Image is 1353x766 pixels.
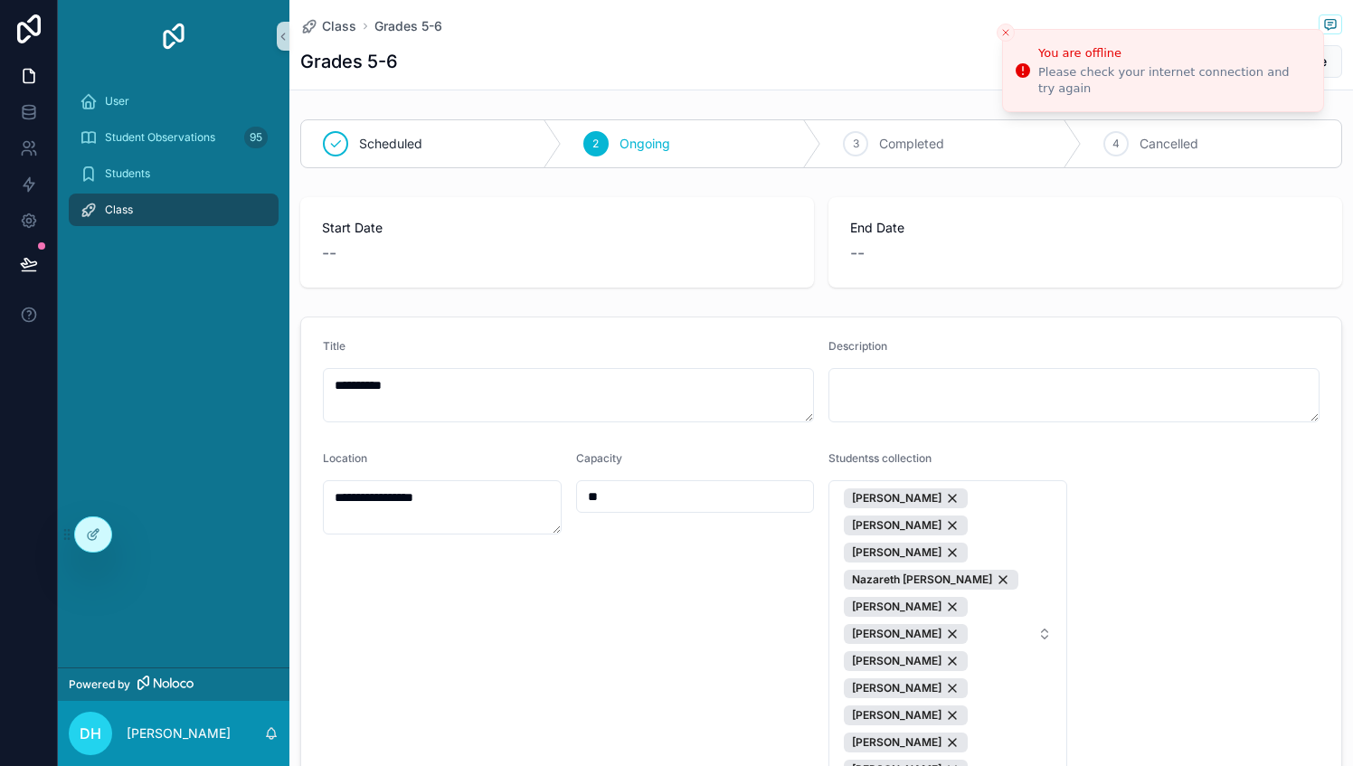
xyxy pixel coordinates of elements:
span: [PERSON_NAME] [852,681,941,695]
span: Title [323,339,345,353]
span: [PERSON_NAME] [852,491,941,506]
span: Studentss collection [828,451,932,465]
button: Unselect 73 [844,624,968,644]
span: [PERSON_NAME] [852,735,941,750]
span: [PERSON_NAME] [852,545,941,560]
button: Unselect 91 [844,570,1018,590]
span: 4 [1112,137,1120,151]
h1: Grades 5-6 [300,49,398,74]
a: Class [69,194,279,226]
button: Unselect 128 [844,488,968,508]
div: 95 [244,127,268,148]
span: [PERSON_NAME] [852,518,941,533]
span: Completed [879,135,944,153]
button: Unselect 107 [844,515,968,535]
span: Class [105,203,133,217]
span: Capacity [576,451,622,465]
span: User [105,94,129,109]
span: [PERSON_NAME] [852,600,941,614]
span: End Date [850,219,1320,237]
span: -- [850,241,865,266]
button: Unselect 68 [844,678,968,698]
p: [PERSON_NAME] [127,724,231,742]
a: Students [69,157,279,190]
button: Unselect 57 [844,705,968,725]
button: Unselect 96 [844,543,968,563]
span: Student Observations [105,130,215,145]
a: User [69,85,279,118]
div: Please check your internet connection and try again [1038,64,1309,97]
span: Cancelled [1140,135,1198,153]
button: Unselect 52 [844,733,968,752]
span: 2 [592,137,599,151]
span: Class [322,17,356,35]
span: Description [828,339,887,353]
button: Unselect 69 [844,651,968,671]
span: Ongoing [620,135,670,153]
span: Nazareth [PERSON_NAME] [852,572,992,587]
span: Powered by [69,677,130,692]
a: Student Observations95 [69,121,279,154]
span: Scheduled [359,135,422,153]
span: -- [322,241,336,266]
span: [PERSON_NAME] [852,654,941,668]
span: Start Date [322,219,792,237]
a: Grades 5-6 [374,17,442,35]
button: Close toast [997,24,1015,42]
img: App logo [159,22,188,51]
span: Location [323,451,367,465]
button: Unselect 87 [844,597,968,617]
div: scrollable content [58,72,289,250]
span: [PERSON_NAME] [852,627,941,641]
span: 3 [853,137,859,151]
a: Class [300,17,356,35]
span: Students [105,166,150,181]
div: You are offline [1038,44,1309,62]
a: Powered by [58,667,289,701]
span: [PERSON_NAME] [852,708,941,723]
span: DH [80,723,101,744]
